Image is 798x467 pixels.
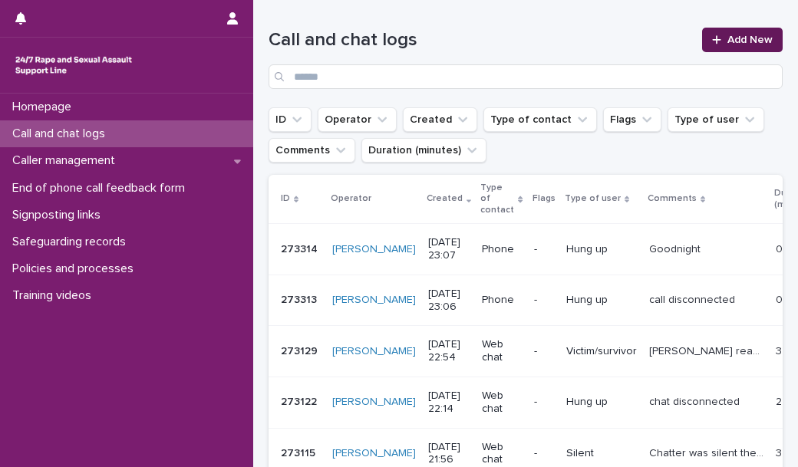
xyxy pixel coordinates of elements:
[565,190,621,207] p: Type of user
[281,444,318,460] p: 273115
[6,208,113,222] p: Signposting links
[566,396,637,409] p: Hung up
[482,338,521,364] p: Web chat
[281,291,320,307] p: 273313
[649,291,738,307] p: call disconnected
[332,447,416,460] a: [PERSON_NAME]
[702,28,783,52] a: Add New
[534,447,554,460] p: -
[534,396,554,409] p: -
[482,441,521,467] p: Web chat
[6,181,197,196] p: End of phone call feedback form
[534,243,554,256] p: -
[331,190,371,207] p: Operator
[566,345,637,358] p: Victim/survivor
[776,393,785,409] p: 2
[428,338,470,364] p: [DATE] 22:54
[566,294,637,307] p: Hung up
[6,127,117,141] p: Call and chat logs
[361,138,486,163] button: Duration (minutes)
[603,107,661,132] button: Flags
[269,107,312,132] button: ID
[6,261,146,276] p: Policies and processes
[482,243,521,256] p: Phone
[281,393,320,409] p: 273122
[776,444,785,460] p: 3
[480,179,514,219] p: Type of contact
[428,441,470,467] p: [DATE] 21:56
[727,35,773,45] span: Add New
[483,107,597,132] button: Type of contact
[428,390,470,416] p: [DATE] 22:14
[403,107,477,132] button: Created
[428,236,470,262] p: [DATE] 23:07
[534,294,554,307] p: -
[648,190,697,207] p: Comments
[332,345,416,358] a: [PERSON_NAME]
[269,29,693,51] h1: Call and chat logs
[427,190,463,207] p: Created
[482,294,521,307] p: Phone
[281,240,321,256] p: 273314
[6,235,138,249] p: Safeguarding records
[566,447,637,460] p: Silent
[533,190,556,207] p: Flags
[12,50,135,81] img: rhQMoQhaT3yELyF149Cw
[668,107,764,132] button: Type of user
[332,243,416,256] a: [PERSON_NAME]
[6,100,84,114] p: Homepage
[6,153,127,168] p: Caller management
[776,342,791,358] p: 32
[428,288,470,314] p: [DATE] 23:06
[332,396,416,409] a: [PERSON_NAME]
[776,240,786,256] p: 0
[649,342,767,358] p: Chatter reached out because she wanted to talk about the child abuse and sexual abuse she experie...
[534,345,554,358] p: -
[269,138,355,163] button: Comments
[649,444,767,460] p: Chatter was silent then disconnected
[281,342,321,358] p: 273129
[649,240,704,256] p: Goodnight
[776,291,786,307] p: 0
[482,390,521,416] p: Web chat
[318,107,397,132] button: Operator
[332,294,416,307] a: [PERSON_NAME]
[566,243,637,256] p: Hung up
[281,190,290,207] p: ID
[649,393,743,409] p: chat disconnected
[6,288,104,303] p: Training videos
[269,64,783,89] input: Search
